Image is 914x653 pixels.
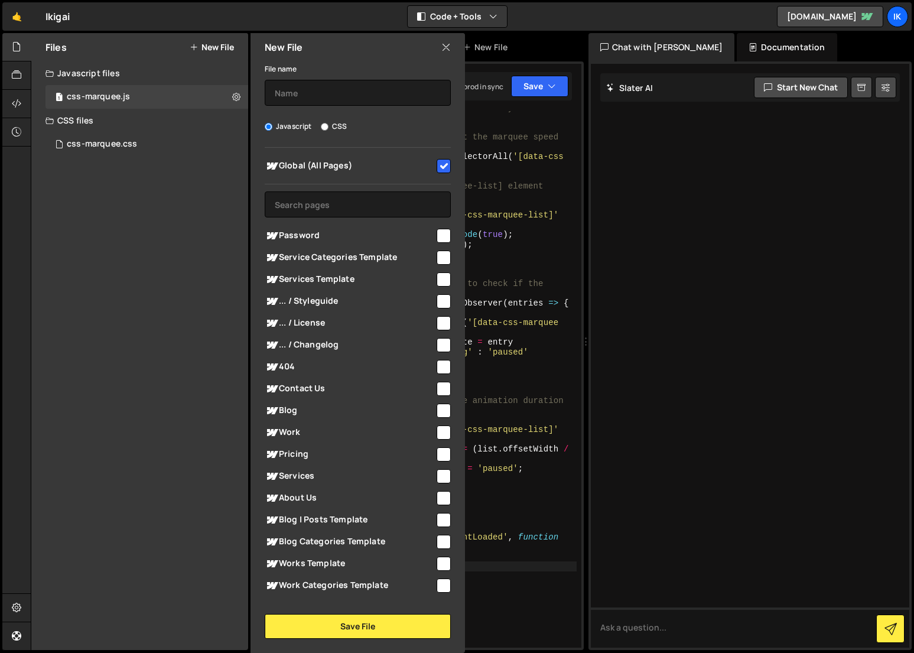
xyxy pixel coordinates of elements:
[190,43,234,52] button: New File
[265,41,303,54] h2: New File
[265,80,451,106] input: Name
[265,63,297,75] label: File name
[265,191,451,217] input: Search pages
[265,382,435,396] span: Contact Us
[265,579,435,593] span: Work Categories Template
[737,33,837,61] div: Documentation
[588,33,735,61] div: Chat with [PERSON_NAME]
[265,404,435,418] span: Blog
[45,85,252,109] div: 16994/46609.js
[265,360,435,374] span: 404
[265,159,435,173] span: Global (All Pages)
[265,557,435,571] span: Works Template
[887,6,908,27] a: Ik
[45,41,67,54] h2: Files
[67,92,130,102] div: css-marquee.js
[265,513,435,527] span: Blog | Posts Template
[265,294,435,308] span: ... / Styleguide
[265,425,435,440] span: Work
[265,491,435,505] span: About Us
[265,229,435,243] span: Password
[265,469,435,483] span: Services
[265,535,435,549] span: Blog Categories Template
[321,123,328,131] input: CSS
[45,132,248,156] div: 16994/46610.css
[31,61,248,85] div: Javascript files
[265,123,272,131] input: Javascript
[265,316,435,330] span: ... / License
[777,6,883,27] a: [DOMAIN_NAME]
[423,82,503,92] div: Dev and prod in sync
[606,82,653,93] h2: Slater AI
[265,121,312,132] label: Javascript
[265,614,451,639] button: Save File
[45,9,70,24] div: Ikigai
[31,109,248,132] div: CSS files
[754,77,848,98] button: Start new chat
[408,6,507,27] button: Code + Tools
[67,139,137,150] div: css-marquee.css
[265,447,435,462] span: Pricing
[2,2,31,31] a: 🤙
[265,251,435,265] span: Service Categories Template
[265,272,435,287] span: Services Template
[265,338,435,352] span: ... / Changelog
[463,41,512,53] div: New File
[321,121,347,132] label: CSS
[511,76,568,97] button: Save
[56,93,63,103] span: 1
